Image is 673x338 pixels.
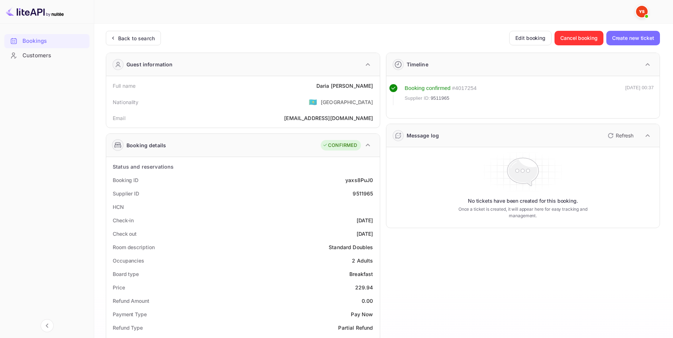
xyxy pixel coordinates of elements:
div: Price [113,284,125,291]
a: Customers [4,49,90,62]
div: Email [113,114,125,122]
div: Back to search [118,34,155,42]
div: Breakfast [349,270,373,278]
div: Bookings [22,37,86,45]
span: 9511965 [431,95,449,102]
div: Booking ID [113,176,138,184]
div: Guest information [126,61,173,68]
div: Customers [4,49,90,63]
p: No tickets have been created for this booking. [468,197,578,205]
div: Customers [22,51,86,60]
div: # 4017254 [452,84,477,92]
button: Refresh [603,130,636,141]
div: Refund Type [113,324,143,331]
div: Payment Type [113,310,147,318]
div: [EMAIL_ADDRESS][DOMAIN_NAME] [284,114,373,122]
div: Message log [407,132,439,139]
div: 2 Adults [352,257,373,264]
div: yaxs8PuJ0 [345,176,373,184]
div: Nationality [113,98,139,106]
div: [DATE] [357,230,373,238]
img: Yandex Support [636,6,648,17]
div: Pay Now [351,310,373,318]
div: [DATE] [357,217,373,224]
button: Cancel booking [554,31,603,45]
p: Refresh [616,132,633,139]
img: LiteAPI logo [6,6,64,17]
div: 229.94 [355,284,373,291]
a: Bookings [4,34,90,48]
div: Check out [113,230,137,238]
div: 9511965 [353,190,373,197]
p: Once a ticket is created, it will appear here for easy tracking and management. [449,206,597,219]
button: Collapse navigation [41,319,54,332]
div: [DATE] 00:37 [625,84,654,105]
div: Occupancies [113,257,144,264]
div: Standard Doubles [329,243,373,251]
div: CONFIRMED [323,142,357,149]
span: Supplier ID: [405,95,430,102]
div: Daria [PERSON_NAME] [316,82,373,90]
div: Partial Refund [338,324,373,331]
div: Full name [113,82,136,90]
div: 0.00 [362,297,373,305]
div: Booking confirmed [405,84,451,92]
div: Bookings [4,34,90,48]
div: Refund Amount [113,297,149,305]
div: Check-in [113,217,134,224]
div: Timeline [407,61,428,68]
div: Board type [113,270,139,278]
div: Booking details [126,141,166,149]
div: Room description [113,243,154,251]
button: Edit booking [509,31,552,45]
div: Supplier ID [113,190,139,197]
button: Create new ticket [606,31,660,45]
div: [GEOGRAPHIC_DATA] [321,98,373,106]
div: Status and reservations [113,163,174,170]
span: United States [309,95,317,108]
div: HCN [113,203,124,211]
